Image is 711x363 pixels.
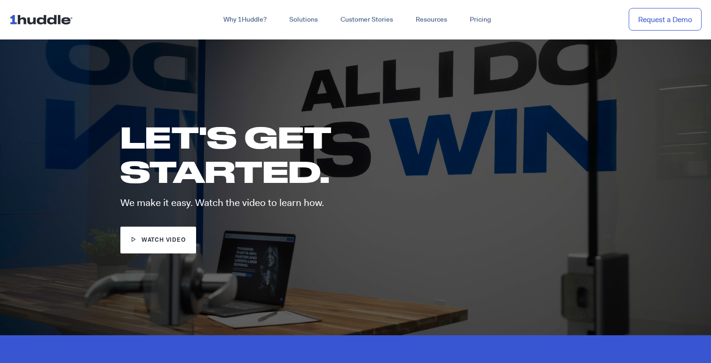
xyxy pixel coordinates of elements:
[329,11,404,28] a: Customer Stories
[212,11,278,28] a: Why 1Huddle?
[120,227,196,253] a: watch video
[629,8,702,31] a: Request a Demo
[278,11,329,28] a: Solutions
[142,236,186,245] span: watch video
[120,120,430,189] h1: LET'S GET STARTED.
[120,198,444,208] p: We make it easy. Watch the video to learn how.
[404,11,458,28] a: Resources
[9,10,77,28] img: ...
[458,11,502,28] a: Pricing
